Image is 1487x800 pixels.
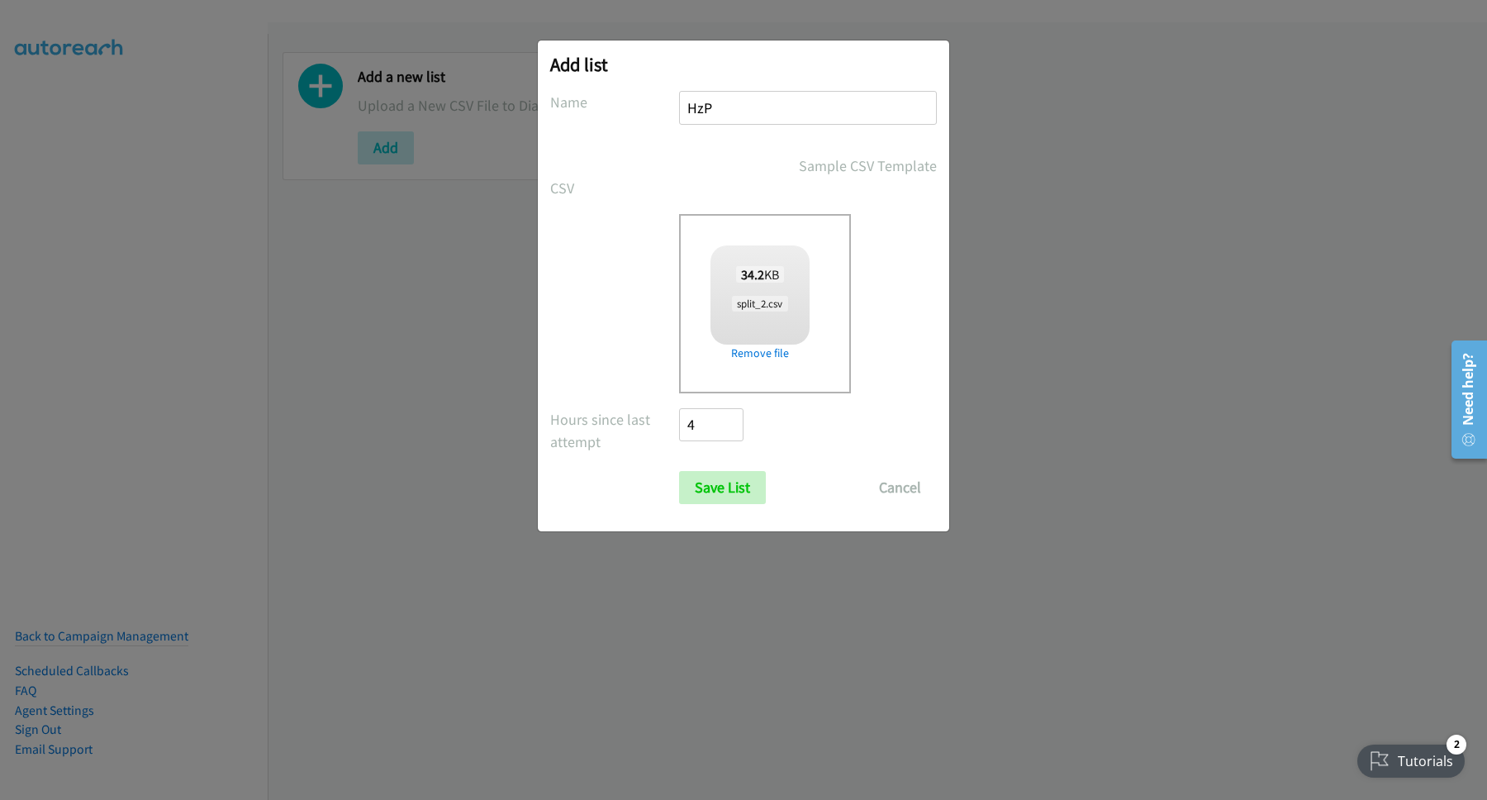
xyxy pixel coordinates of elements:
[799,155,937,177] a: Sample CSV Template
[550,408,679,453] label: Hours since last attempt
[741,266,764,283] strong: 34.2
[550,91,679,113] label: Name
[1441,334,1487,465] iframe: Resource Center
[1347,728,1475,788] iframe: Checklist
[679,471,766,504] input: Save List
[736,266,785,283] span: KB
[863,471,937,504] button: Cancel
[550,177,679,199] label: CSV
[710,345,810,362] a: Remove file
[550,53,937,76] h2: Add list
[732,296,787,312] span: split_2.csv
